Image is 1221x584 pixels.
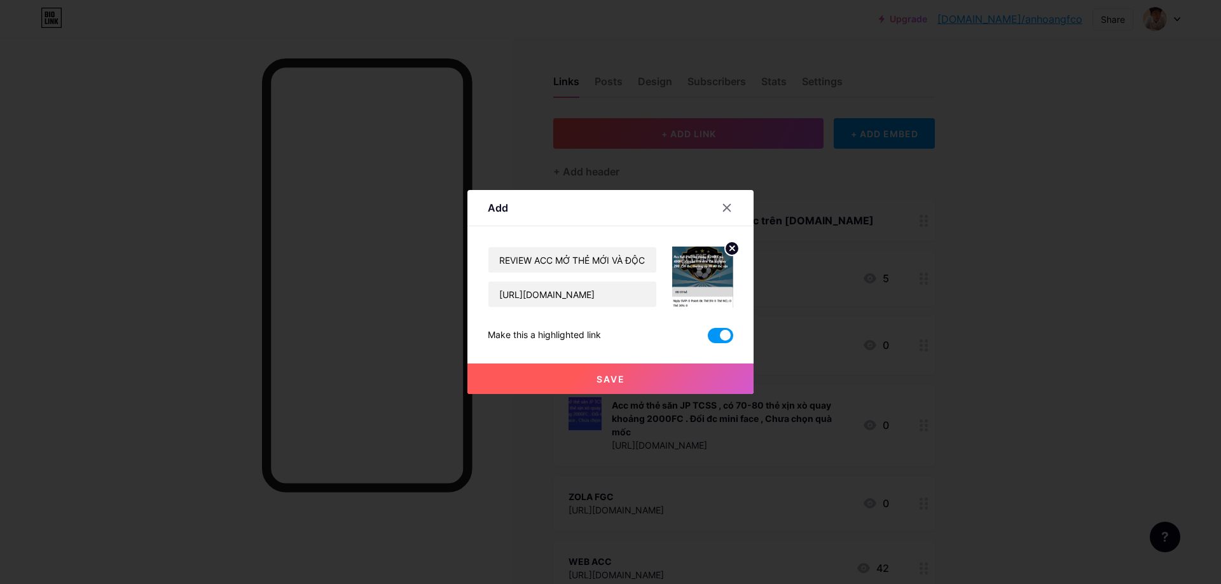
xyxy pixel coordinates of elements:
[488,328,601,343] div: Make this a highlighted link
[488,282,656,307] input: URL
[467,363,754,394] button: Save
[672,247,733,308] img: link_thumbnail
[488,247,656,273] input: Title
[597,374,625,384] span: Save
[488,200,508,215] div: Add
